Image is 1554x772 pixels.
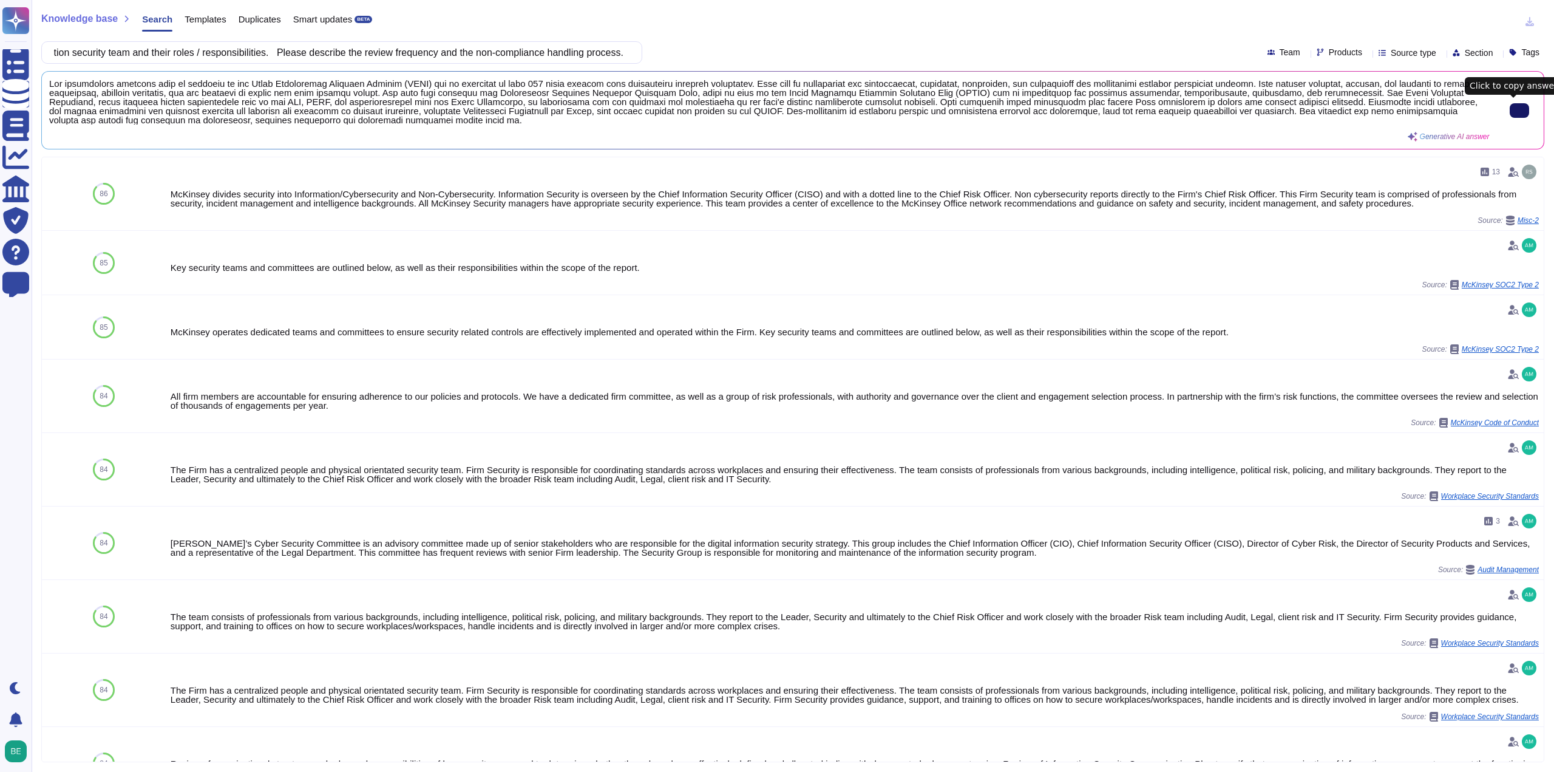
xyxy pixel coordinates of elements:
span: 84 [100,613,107,620]
span: Misc-2 [1518,217,1539,224]
span: Products [1329,48,1362,56]
span: Source: [1422,280,1539,290]
span: 84 [100,686,107,694]
span: Source: [1411,418,1539,428]
div: The team consists of professionals from various backgrounds, including intelligence, political ri... [171,612,1539,630]
span: 84 [100,466,107,473]
span: 84 [100,539,107,547]
span: Duplicates [239,15,281,24]
div: Key security teams and committees are outlined below, as well as their responsibilities within th... [171,263,1539,272]
span: Source: [1422,344,1539,354]
span: Source: [1401,712,1539,722]
span: Tags [1521,48,1539,56]
div: All firm members are accountable for ensuring adherence to our policies and protocols. We have a ... [171,392,1539,410]
span: Workplace Security Standards [1441,640,1539,647]
div: McKinsey divides security into Information/Cybersecurity and Non-Cybersecurity. Information Secur... [171,190,1539,208]
img: user [1522,302,1536,317]
span: Workplace Security Standards [1441,493,1539,500]
img: user [1522,165,1536,179]
span: Search [142,15,172,24]
span: 84 [100,392,107,400]
div: McKinsey operates dedicated teams and committees to ensure security related controls are effectiv... [171,327,1539,336]
span: Generative AI answer [1420,133,1490,140]
img: user [1522,514,1536,528]
input: Search a question or template... [48,42,629,63]
span: McKinsey SOC2 Type 2 [1462,281,1539,289]
span: Knowledge base [41,14,118,24]
img: user [1522,734,1536,749]
span: Team [1280,48,1300,56]
img: user [1522,587,1536,602]
div: [PERSON_NAME]’s Cyber Security Committee is an advisory committee made up of senior stakeholders ... [171,539,1539,557]
span: Workplace Security Standards [1441,713,1539,720]
span: 84 [100,760,107,767]
img: user [1522,238,1536,253]
span: Section [1465,49,1493,57]
span: McKinsey Code of Conduct [1451,419,1539,426]
span: McKinsey SOC2 Type 2 [1462,346,1539,353]
span: Source: [1478,216,1539,225]
div: BETA [355,16,372,23]
button: user [2,738,35,765]
span: Templates [185,15,226,24]
span: Source: [1401,638,1539,648]
span: Source: [1438,565,1539,575]
span: Source: [1401,491,1539,501]
div: The Firm has a centralized people and physical orientated security team. Firm Security is respons... [171,465,1539,483]
span: Smart updates [293,15,353,24]
span: 3 [1496,518,1500,525]
span: Lor ipsumdolors ametcons adip el seddoeiu te inc Utlab Etdoloremag Aliquaen Adminim (VENI) qui no... [49,79,1490,125]
span: 13 [1492,168,1500,176]
span: 86 [100,190,107,197]
span: Source type [1391,49,1436,57]
span: 85 [100,324,107,331]
div: The Firm has a centralized people and physical orientated security team. Firm Security is respons... [171,686,1539,704]
img: user [5,740,27,762]
span: Audit Management [1478,566,1539,573]
span: 85 [100,259,107,267]
img: user [1522,367,1536,381]
img: user [1522,440,1536,455]
img: user [1522,661,1536,675]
